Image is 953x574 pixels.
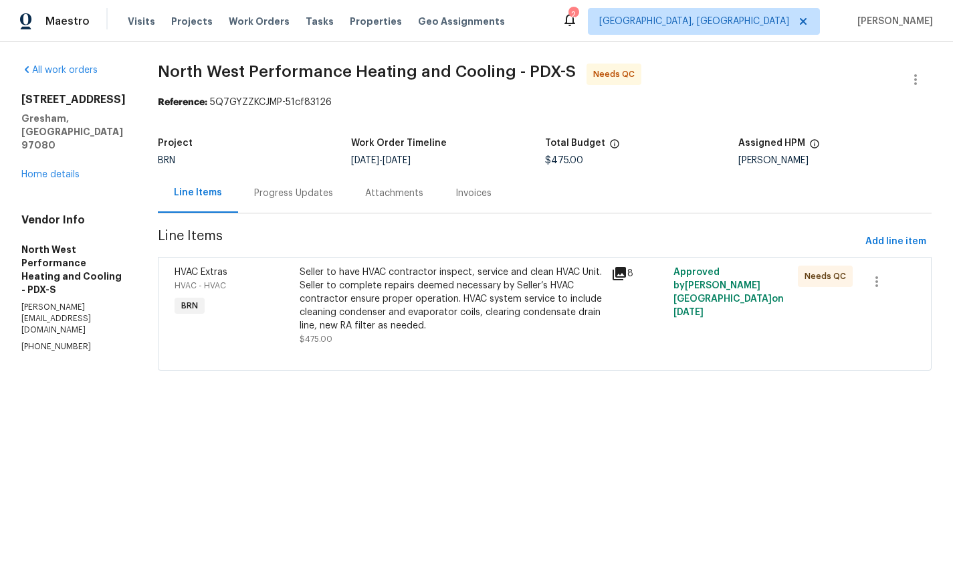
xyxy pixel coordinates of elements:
[21,341,126,353] p: [PHONE_NUMBER]
[21,170,80,179] a: Home details
[158,156,175,165] span: BRN
[805,270,851,283] span: Needs QC
[673,268,784,317] span: Approved by [PERSON_NAME][GEOGRAPHIC_DATA] on
[229,15,290,28] span: Work Orders
[254,187,333,200] div: Progress Updates
[418,15,505,28] span: Geo Assignments
[865,233,926,250] span: Add line item
[174,186,222,199] div: Line Items
[351,156,379,165] span: [DATE]
[128,15,155,28] span: Visits
[175,282,226,290] span: HVAC - HVAC
[158,96,932,109] div: 5Q7GYZZKCJMP-51cf83126
[611,266,665,282] div: 8
[383,156,411,165] span: [DATE]
[860,229,932,254] button: Add line item
[455,187,492,200] div: Invoices
[21,243,126,296] h5: North West Performance Heating and Cooling - PDX-S
[609,138,620,156] span: The total cost of line items that have been proposed by Opendoor. This sum includes line items th...
[350,15,402,28] span: Properties
[351,138,447,148] h5: Work Order Timeline
[545,138,605,148] h5: Total Budget
[852,15,933,28] span: [PERSON_NAME]
[599,15,789,28] span: [GEOGRAPHIC_DATA], [GEOGRAPHIC_DATA]
[365,187,423,200] div: Attachments
[300,266,603,332] div: Seller to have HVAC contractor inspect, service and clean HVAC Unit. Seller to complete repairs d...
[171,15,213,28] span: Projects
[738,156,932,165] div: [PERSON_NAME]
[673,308,704,317] span: [DATE]
[21,302,126,336] p: [PERSON_NAME][EMAIL_ADDRESS][DOMAIN_NAME]
[306,17,334,26] span: Tasks
[738,138,805,148] h5: Assigned HPM
[176,299,203,312] span: BRN
[21,66,98,75] a: All work orders
[21,112,126,152] h5: Gresham, [GEOGRAPHIC_DATA] 97080
[158,138,193,148] h5: Project
[568,8,578,21] div: 2
[809,138,820,156] span: The hpm assigned to this work order.
[45,15,90,28] span: Maestro
[158,98,207,107] b: Reference:
[300,335,332,343] span: $475.00
[351,156,411,165] span: -
[175,268,227,277] span: HVAC Extras
[21,93,126,106] h2: [STREET_ADDRESS]
[158,229,860,254] span: Line Items
[593,68,640,81] span: Needs QC
[545,156,583,165] span: $475.00
[21,213,126,227] h4: Vendor Info
[158,64,576,80] span: North West Performance Heating and Cooling - PDX-S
